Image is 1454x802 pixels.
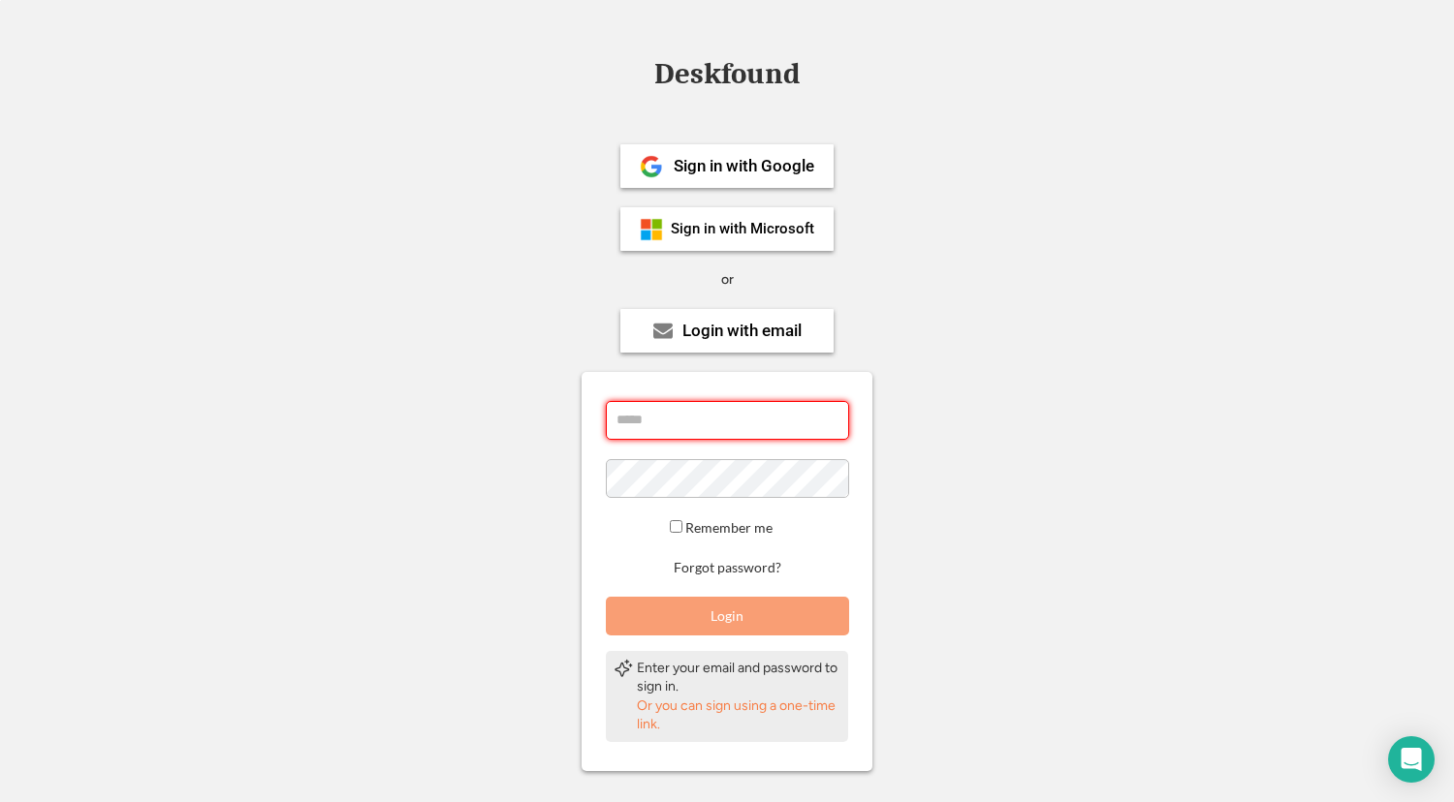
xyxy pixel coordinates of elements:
[721,270,734,290] div: or
[637,659,840,696] div: Enter your email and password to sign in.
[640,218,663,241] img: ms-symbollockup_mssymbol_19.png
[640,155,663,178] img: 1024px-Google__G__Logo.svg.png
[674,158,814,174] div: Sign in with Google
[1388,736,1435,783] div: Open Intercom Messenger
[606,597,849,635] button: Login
[685,519,773,536] label: Remember me
[671,222,814,236] div: Sign in with Microsoft
[645,59,809,89] div: Deskfound
[671,559,784,577] button: Forgot password?
[637,696,840,734] div: Or you can sign using a one-time link.
[682,323,802,339] div: Login with email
